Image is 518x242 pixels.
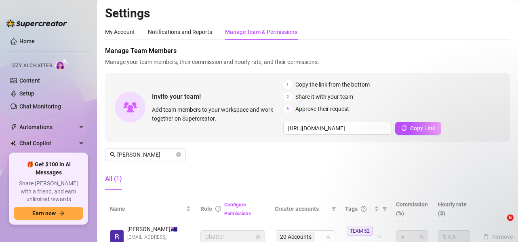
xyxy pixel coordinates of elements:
span: TEAM 52 [347,227,373,236]
span: [PERSON_NAME] 🇦🇺 [127,225,191,234]
span: Izzy AI Chatter [11,62,52,70]
span: Earn now [32,210,56,217]
span: search [110,152,116,157]
input: Search members [117,150,175,159]
span: Chat Copilot [19,137,77,150]
span: filter [330,203,338,215]
button: close-circle [176,152,181,157]
div: Manage Team & Permissions [225,28,297,36]
a: Chat Monitoring [19,103,61,110]
a: Configure Permissions [224,202,251,217]
a: Setup [19,90,34,97]
a: Content [19,77,40,84]
h2: Settings [105,6,510,21]
span: 2 [283,92,292,101]
span: Copy the link from the bottom [295,80,370,89]
img: Chat Copilot [11,140,16,146]
a: Home [19,38,35,45]
button: Copy Link [395,122,441,135]
div: Notifications and Reports [148,28,212,36]
span: Share [PERSON_NAME] with a friend, and earn unlimited rewards [14,180,83,204]
span: 3 [283,104,292,113]
button: Remove [480,232,516,242]
span: Add team members to your workspace and work together on Supercreator. [152,105,280,123]
span: Approve their request [295,104,349,113]
span: copy [401,125,407,131]
span: info-circle [215,206,221,212]
img: AI Chatter [55,59,68,70]
th: Name [105,197,196,221]
span: 6 [507,214,514,221]
span: Manage your team members, their commission and hourly rate, and their permissions. [105,57,510,66]
span: lock [256,234,261,239]
span: team [326,234,331,239]
span: thunderbolt [11,124,17,130]
span: Share it with your team [295,92,353,101]
span: Role [200,206,212,212]
span: 1 [283,80,292,89]
img: logo-BBDzfeDw.svg [6,19,67,28]
span: arrow-right [59,210,65,216]
span: Invite your team! [152,91,283,102]
span: 🎁 Get $100 in AI Messages [14,161,83,176]
span: Copy Link [410,125,435,132]
div: All (1) [105,174,122,184]
span: 20 Accounts [276,232,315,242]
span: Name [110,204,184,213]
span: Tags [345,204,358,213]
span: 20 Accounts [280,232,312,241]
span: Automations [19,121,77,134]
span: filter [331,206,336,211]
span: Manage Team Members [105,46,510,56]
div: My Account [105,28,135,36]
span: Creator accounts [275,204,328,213]
button: Earn nowarrow-right [14,207,83,220]
iframe: Intercom live chat [491,214,510,234]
